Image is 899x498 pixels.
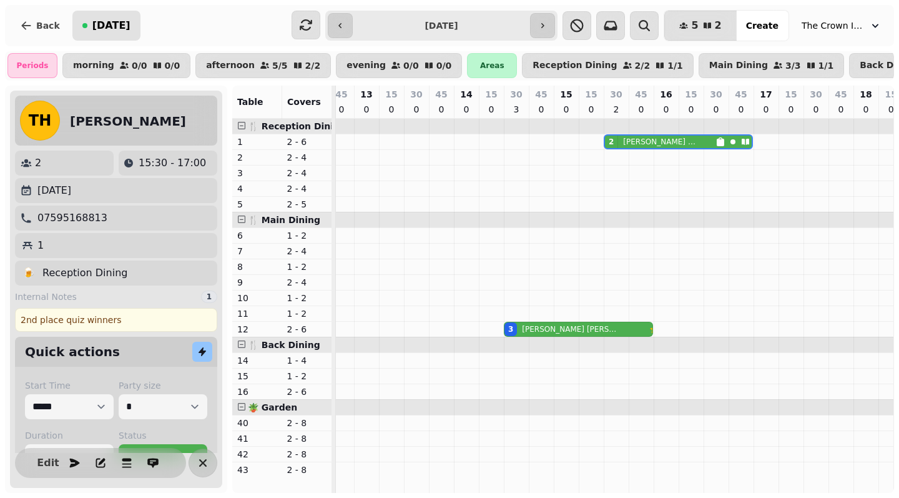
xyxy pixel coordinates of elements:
[802,19,864,32] span: The Crown Inn
[237,323,277,336] p: 12
[585,88,597,101] p: 15
[139,156,206,171] p: 15:30 - 17:00
[42,266,127,281] p: Reception Dining
[237,370,277,382] p: 15
[25,429,114,442] label: Duration
[746,21,779,30] span: Create
[287,464,327,476] p: 2 - 8
[336,53,462,78] button: evening0/00/0
[29,113,51,128] span: TH
[237,245,277,257] p: 7
[436,61,452,70] p: 0 / 0
[36,451,61,476] button: Edit
[360,88,372,101] p: 13
[287,245,327,257] p: 2 - 4
[560,88,572,101] p: 15
[237,354,277,367] p: 14
[287,229,327,242] p: 1 - 2
[794,14,889,37] button: The Crown Inn
[761,103,771,116] p: 0
[287,136,327,148] p: 2 - 6
[561,103,571,116] p: 0
[287,448,327,461] p: 2 - 8
[508,324,513,334] div: 3
[760,88,772,101] p: 17
[287,97,321,107] span: Covers
[411,103,421,116] p: 0
[361,103,371,116] p: 0
[335,88,347,101] p: 45
[635,61,651,70] p: 2 / 2
[710,88,722,101] p: 30
[287,432,327,445] p: 2 - 8
[287,307,327,320] p: 1 - 2
[785,61,801,70] p: 3 / 3
[15,308,217,332] div: 2nd place quiz winners
[72,11,140,41] button: [DATE]
[237,229,277,242] p: 6
[287,386,327,398] p: 2 - 6
[661,103,671,116] p: 0
[522,324,618,334] p: [PERSON_NAME] [PERSON_NAME]
[467,53,517,78] div: Areas
[287,370,327,382] p: 1 - 2
[667,61,683,70] p: 1 / 1
[287,182,327,195] p: 2 - 4
[522,53,693,78] button: Reception Dining2/21/1
[436,103,446,116] p: 0
[860,88,872,101] p: 18
[41,458,56,468] span: Edit
[237,97,263,107] span: Table
[810,88,822,101] p: 30
[410,88,422,101] p: 30
[736,11,788,41] button: Create
[686,103,696,116] p: 0
[248,121,346,131] span: 🍴 Reception Dining
[37,211,107,226] p: 07595168813
[691,21,698,31] span: 5
[248,215,320,225] span: 🍴 Main Dining
[811,103,821,116] p: 0
[660,88,672,101] p: 16
[885,88,897,101] p: 15
[237,432,277,445] p: 41
[10,11,70,41] button: Back
[536,103,546,116] p: 0
[119,379,207,392] label: Party size
[25,379,114,392] label: Start Time
[237,182,277,195] p: 4
[699,53,844,78] button: Main Dining3/31/1
[635,88,647,101] p: 45
[586,103,596,116] p: 0
[25,343,120,361] h2: Quick actions
[460,88,472,101] p: 14
[15,291,77,303] span: Internal Notes
[709,61,768,71] p: Main Dining
[237,151,277,164] p: 2
[623,137,695,147] p: [PERSON_NAME] highbal
[685,88,697,101] p: 15
[248,402,297,412] span: 🪴 Garden
[337,103,346,116] p: 0
[237,386,277,398] p: 16
[346,61,386,71] p: evening
[711,103,721,116] p: 0
[403,61,419,70] p: 0 / 0
[237,136,277,148] p: 1
[195,53,331,78] button: afternoon5/52/2
[435,88,447,101] p: 45
[237,464,277,476] p: 43
[664,11,736,41] button: 52
[272,61,288,70] p: 5 / 5
[287,417,327,429] p: 2 - 8
[287,276,327,289] p: 2 - 4
[636,103,646,116] p: 0
[73,61,114,71] p: morning
[201,291,217,303] div: 1
[70,112,186,130] h2: [PERSON_NAME]
[485,88,497,101] p: 15
[836,103,846,116] p: 0
[287,151,327,164] p: 2 - 4
[305,61,321,70] p: 2 / 2
[22,266,35,281] p: 🍺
